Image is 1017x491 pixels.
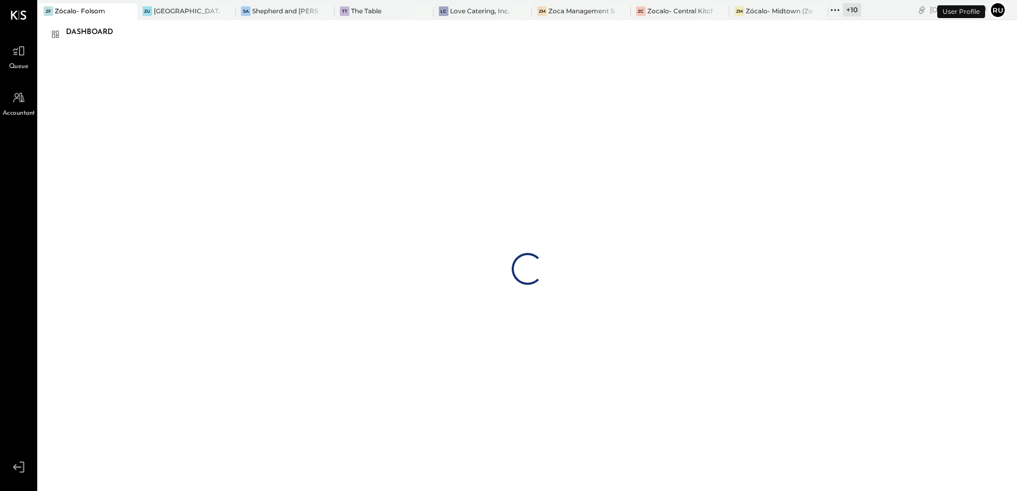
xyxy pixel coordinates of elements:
a: Queue [1,41,37,72]
div: User Profile [937,5,985,18]
div: LC [439,6,448,16]
div: Zocalo- Central Kitchen (Commissary) [647,6,714,15]
div: ZM [735,6,744,16]
div: ZF [44,6,53,16]
div: The Table [351,6,381,15]
div: Dashboard [66,24,124,41]
div: ZU [143,6,152,16]
div: Zócalo- Folsom [55,6,105,15]
div: copy link [916,4,927,15]
span: Accountant [3,109,35,118]
a: Accountant [1,88,37,118]
div: Shepherd and [PERSON_NAME] [252,6,319,15]
div: + 10 [843,3,861,16]
div: Zócalo- Midtown (Zoca Inc.) [746,6,812,15]
span: Queue [9,62,29,72]
div: Sa [241,6,251,16]
div: [DATE] [930,5,987,15]
div: ZC [636,6,646,16]
button: Ru [989,2,1006,19]
div: TT [340,6,349,16]
div: Love Catering, Inc. [450,6,510,15]
div: Zoca Management Services Inc [548,6,615,15]
div: ZM [537,6,547,16]
div: [GEOGRAPHIC_DATA] [154,6,220,15]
